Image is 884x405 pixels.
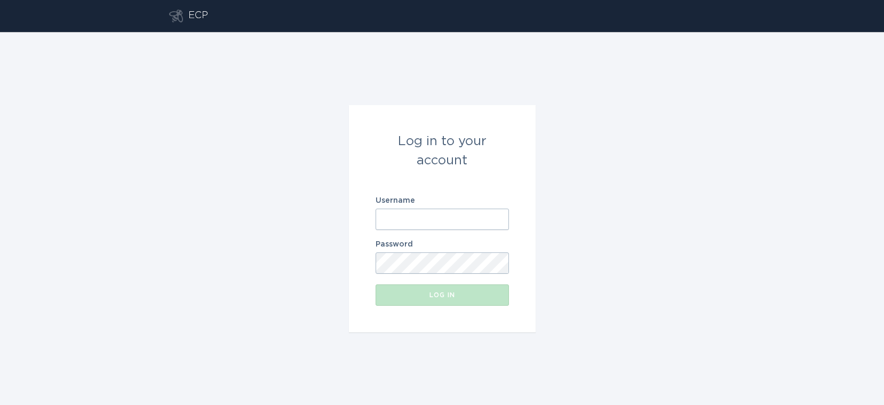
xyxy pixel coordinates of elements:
[188,10,208,22] div: ECP
[376,241,509,248] label: Password
[376,284,509,306] button: Log in
[381,292,504,298] div: Log in
[169,10,183,22] button: Go to dashboard
[376,132,509,170] div: Log in to your account
[376,197,509,204] label: Username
